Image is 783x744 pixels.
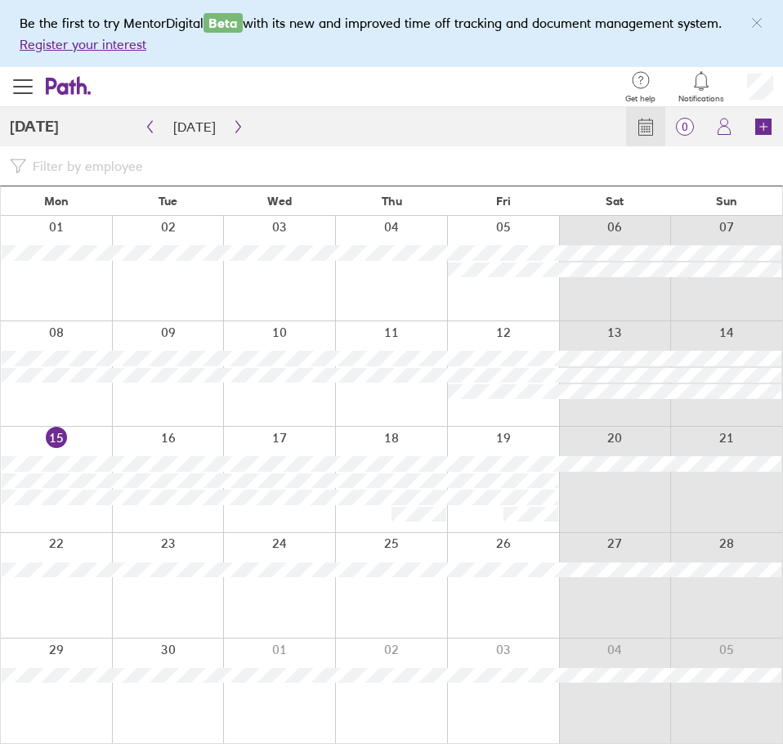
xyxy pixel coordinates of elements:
[606,195,624,208] span: Sat
[665,107,705,146] a: 0
[26,151,773,181] input: Filter by employee
[160,114,229,140] button: [DATE]
[625,94,655,104] span: Get help
[204,13,243,33] span: Beta
[20,34,146,54] button: Register your interest
[20,13,763,54] div: Be the first to try MentorDigital with its new and improved time off tracking and document manage...
[267,195,292,208] span: Wed
[665,120,705,133] span: 0
[496,195,511,208] span: Fri
[678,69,724,104] a: Notifications
[716,195,737,208] span: Sun
[44,195,69,208] span: Mon
[159,195,177,208] span: Tue
[382,195,402,208] span: Thu
[678,94,724,104] span: Notifications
